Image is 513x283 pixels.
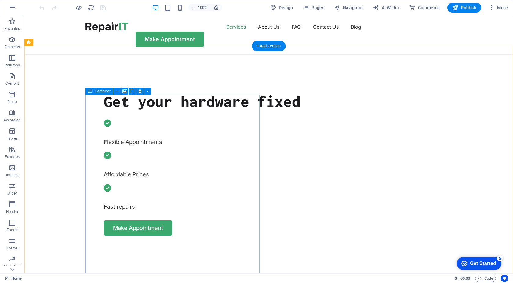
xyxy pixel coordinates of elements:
[334,5,363,11] span: Navigator
[5,275,22,282] a: Click to cancel selection. Double-click to open Pages
[370,3,402,13] button: AI Writer
[4,264,20,269] p: Marketing
[6,209,18,214] p: Header
[213,5,219,10] i: On resize automatically adjust zoom level to fit chosen device.
[5,81,19,86] p: Content
[475,275,496,282] button: Code
[452,5,476,11] span: Publish
[7,136,18,141] p: Tables
[373,5,399,11] span: AI Writer
[486,3,510,13] button: More
[332,3,366,13] button: Navigator
[252,41,286,51] div: + Add section
[300,3,327,13] button: Pages
[5,63,20,68] p: Columns
[268,3,296,13] button: Design
[447,3,481,13] button: Publish
[7,246,18,251] p: Forms
[18,7,44,12] div: Get Started
[460,275,470,282] span: 00 00
[409,5,440,11] span: Commerce
[489,5,508,11] span: More
[4,118,21,123] p: Accordion
[465,276,466,281] span: :
[75,4,82,11] button: Click here to leave preview mode and continue editing
[501,275,508,282] button: Usercentrics
[407,3,442,13] button: Commerce
[95,89,111,93] span: Container
[268,3,296,13] div: Design (Ctrl+Alt+Y)
[5,3,49,16] div: Get Started 5 items remaining, 0% complete
[478,275,493,282] span: Code
[4,26,20,31] p: Favorites
[303,5,324,11] span: Pages
[6,173,19,177] p: Images
[5,154,20,159] p: Features
[270,5,293,11] span: Design
[7,227,18,232] p: Footer
[5,45,20,49] p: Elements
[454,275,470,282] h6: Session time
[87,4,94,11] button: reload
[198,4,207,11] h6: 100%
[45,1,51,7] div: 5
[8,191,17,196] p: Slider
[7,99,17,104] p: Boxes
[188,4,210,11] button: 100%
